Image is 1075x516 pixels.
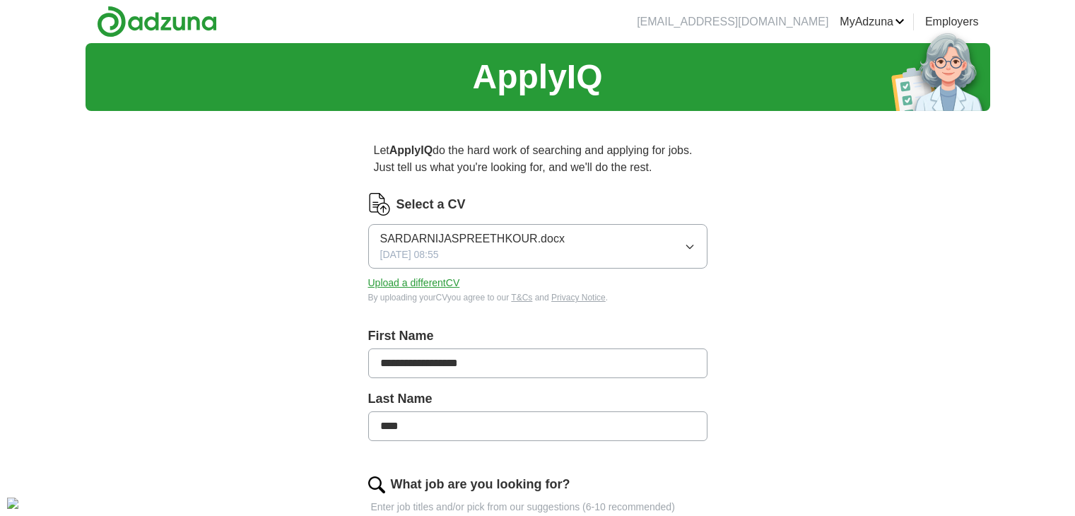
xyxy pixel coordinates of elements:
[391,475,570,494] label: What job are you looking for?
[368,276,460,291] button: Upload a differentCV
[396,195,466,214] label: Select a CV
[368,136,707,182] p: Let do the hard work of searching and applying for jobs. Just tell us what you're looking for, an...
[637,13,828,30] li: [EMAIL_ADDRESS][DOMAIN_NAME]
[368,476,385,493] img: search.png
[368,500,707,515] p: Enter job titles and/or pick from our suggestions (6-10 recommended)
[380,247,439,262] span: [DATE] 08:55
[7,498,18,509] div: Cookie consent button
[511,293,532,303] a: T&Cs
[840,13,905,30] a: MyAdzuna
[389,144,433,156] strong: ApplyIQ
[368,193,391,216] img: CV Icon
[551,293,606,303] a: Privacy Notice
[97,6,217,37] img: Adzuna logo
[7,498,18,509] img: Cookie%20settings
[380,230,565,247] span: SARDARNIJASPREETHKOUR.docx
[472,52,602,102] h1: ApplyIQ
[925,13,979,30] a: Employers
[368,389,707,409] label: Last Name
[368,327,707,346] label: First Name
[368,291,707,304] div: By uploading your CV you agree to our and .
[368,224,707,269] button: SARDARNIJASPREETHKOUR.docx[DATE] 08:55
